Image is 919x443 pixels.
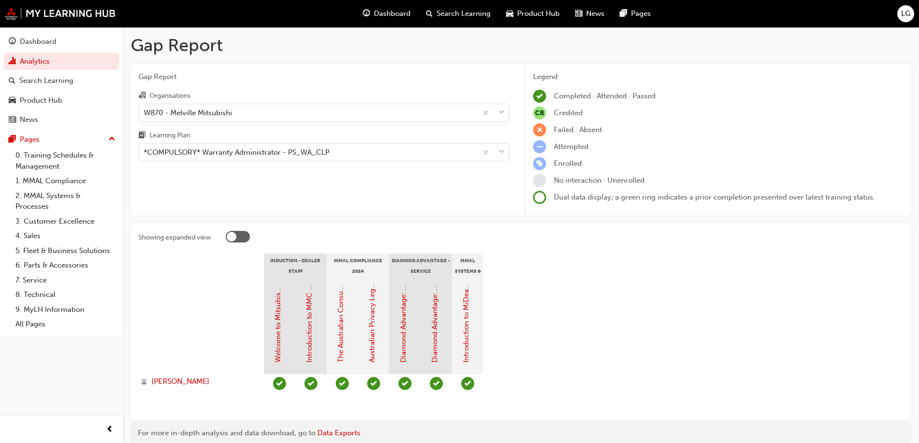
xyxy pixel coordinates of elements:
[150,91,191,101] div: Organisations
[363,8,370,20] span: guage-icon
[620,8,627,20] span: pages-icon
[554,92,656,100] span: Completed · Attended · Passed
[20,134,40,145] div: Pages
[327,254,389,278] div: MMAL Compliance 2024
[5,7,116,20] img: mmal
[9,57,16,66] span: chart-icon
[138,92,146,100] span: organisation-icon
[498,146,505,159] span: down-icon
[9,38,16,46] span: guage-icon
[4,131,119,148] button: Pages
[12,287,119,302] a: 8. Technical
[304,377,317,390] span: learningRecordVerb_PASS-icon
[506,8,513,20] span: car-icon
[533,90,546,103] span: learningRecordVerb_COMPLETE-icon
[533,71,904,82] div: Legend
[12,258,119,273] a: 6. Parts & Accessories
[20,114,38,125] div: News
[138,132,146,140] span: learningplan-icon
[4,33,119,51] a: Dashboard
[20,36,56,47] div: Dashboard
[554,125,602,134] span: Failed · Absent
[389,254,452,278] div: Diamond Advantage - Service
[273,377,286,390] span: learningRecordVerb_COMPLETE-icon
[901,8,910,19] span: LG
[612,4,658,24] a: pages-iconPages
[398,377,411,390] span: learningRecordVerb_PASS-icon
[109,133,115,146] span: up-icon
[4,72,119,90] a: Search Learning
[533,107,546,120] span: null-icon
[151,376,209,387] span: [PERSON_NAME]
[430,237,439,362] a: Diamond Advantage: Service Training
[533,123,546,136] span: learningRecordVerb_FAIL-icon
[533,174,546,187] span: learningRecordVerb_NONE-icon
[12,188,119,214] a: 2. MMAL Systems & Processes
[554,159,582,168] span: Enrolled
[418,4,498,24] a: search-iconSearch Learning
[19,75,73,86] div: Search Learning
[12,317,119,332] a: All Pages
[374,8,411,19] span: Dashboard
[533,157,546,170] span: learningRecordVerb_ENROLL-icon
[575,8,582,20] span: news-icon
[586,8,604,19] span: News
[9,135,16,144] span: pages-icon
[144,107,232,118] div: W870 - Melville Mitsubishi
[138,428,904,439] div: For more in-depth analysis and data download, go to
[4,92,119,109] a: Product Hub
[20,95,62,106] div: Product Hub
[4,31,119,131] button: DashboardAnalyticsSearch LearningProduct HubNews
[461,377,474,390] span: learningRecordVerb_PASS-icon
[426,8,433,20] span: search-icon
[631,8,651,19] span: Pages
[533,140,546,153] span: learningRecordVerb_ATTEMPT-icon
[12,148,119,174] a: 0. Training Schedules & Management
[9,116,16,124] span: news-icon
[12,243,119,258] a: 5. Fleet & Business Solutions
[498,107,505,119] span: down-icon
[4,111,119,129] a: News
[106,424,113,436] span: prev-icon
[367,377,380,390] span: learningRecordVerb_PASS-icon
[131,35,911,56] h1: Gap Report
[138,71,509,82] span: Gap Report
[430,377,443,390] span: learningRecordVerb_PASS-icon
[144,147,329,158] div: *COMPULSORY* Warranty Administrator - PS_WA_CLP
[9,77,15,85] span: search-icon
[12,214,119,229] a: 3. Customer Excellence
[554,142,589,151] span: Attempted
[897,5,914,22] button: LG
[452,254,483,278] div: MMAL Systems & Processes - General
[554,193,875,201] span: Dual data display; a green ring indicates a prior completion presented over latest training status.
[462,262,470,362] a: Introduction to MiDealerAssist
[4,53,119,70] a: Analytics
[9,96,16,105] span: car-icon
[554,108,583,117] span: Credited
[12,174,119,188] a: 1. MMAL Compliance
[355,4,418,24] a: guage-iconDashboard
[336,377,349,390] span: learningRecordVerb_PASS-icon
[554,176,645,185] span: No interaction · Unenrolled
[399,243,408,362] a: Diamond Advantage: Fundamentals
[138,233,211,242] div: Showing expanded view
[12,302,119,317] a: 9. MyLH Information
[437,8,491,19] span: Search Learning
[317,429,360,437] a: Data Exports
[150,131,190,140] div: Learning Plan
[567,4,612,24] a: news-iconNews
[12,228,119,243] a: 4. Sales
[12,273,119,288] a: 7. Service
[264,254,327,278] div: Induction - Dealer Staff
[498,4,567,24] a: car-iconProduct Hub
[517,8,560,19] span: Product Hub
[140,376,255,387] a: [PERSON_NAME]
